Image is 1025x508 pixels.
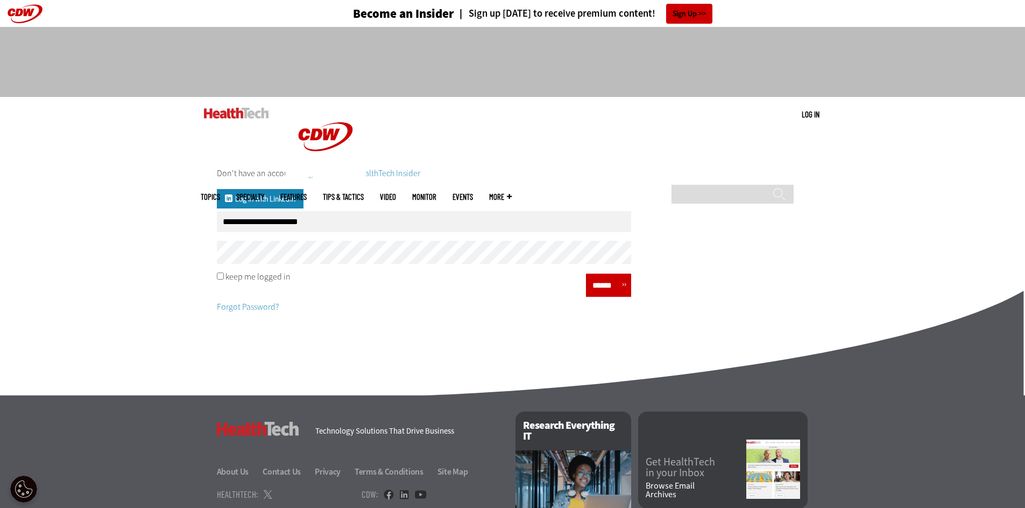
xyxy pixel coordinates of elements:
a: Terms & Conditions [355,466,436,477]
a: Log in [802,109,819,119]
a: CDW [285,168,366,179]
a: Become an Insider [313,8,454,20]
div: Cookie Settings [10,476,37,503]
a: Contact Us [263,466,313,477]
h3: Become an Insider [353,8,454,20]
h4: HealthTech: [217,490,258,499]
a: Sign Up [666,4,712,24]
a: Get HealthTechin your Inbox [646,457,746,478]
h2: Research Everything IT [515,412,631,450]
span: More [489,193,512,201]
a: Events [453,193,473,201]
a: Site Map [437,466,468,477]
h4: Technology Solutions That Drive Business [315,427,502,435]
a: Features [280,193,307,201]
img: Home [204,108,269,119]
img: newsletter screenshot [746,440,800,499]
a: MonITor [412,193,436,201]
span: Specialty [236,193,264,201]
a: Privacy [315,466,353,477]
div: User menu [802,109,819,120]
button: Open Preferences [10,476,37,503]
a: Video [380,193,396,201]
img: Home [285,97,366,177]
a: Browse EmailArchives [646,482,746,499]
iframe: advertisement [317,38,709,86]
a: Tips & Tactics [323,193,364,201]
a: Sign up [DATE] to receive premium content! [454,9,655,19]
h4: CDW: [362,490,378,499]
span: Topics [201,193,220,201]
h3: HealthTech [217,422,299,436]
a: Forgot Password? [217,301,279,312]
a: About Us [217,466,261,477]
